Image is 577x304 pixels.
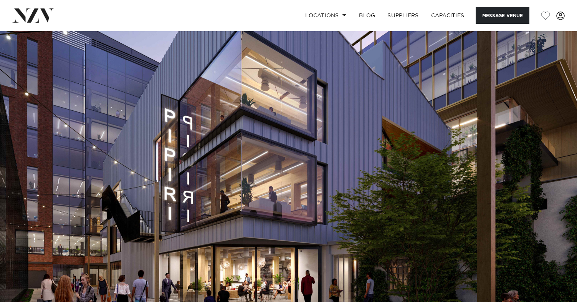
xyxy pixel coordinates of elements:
[425,7,471,24] a: Capacities
[353,7,381,24] a: BLOG
[12,8,54,22] img: nzv-logo.png
[381,7,425,24] a: SUPPLIERS
[476,7,529,24] button: Message Venue
[299,7,353,24] a: Locations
